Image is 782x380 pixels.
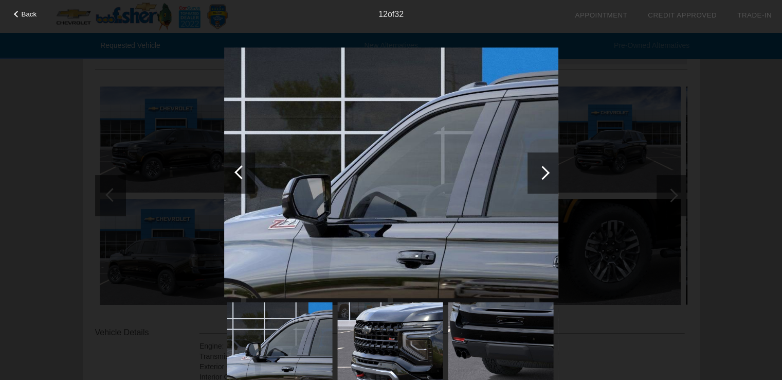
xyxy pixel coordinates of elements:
a: Appointment [575,11,627,19]
a: Credit Approved [648,11,717,19]
span: 12 [378,10,388,19]
img: 12.jpg [224,47,558,299]
span: Back [22,10,37,18]
a: Trade-In [737,11,772,19]
span: 32 [394,10,404,19]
